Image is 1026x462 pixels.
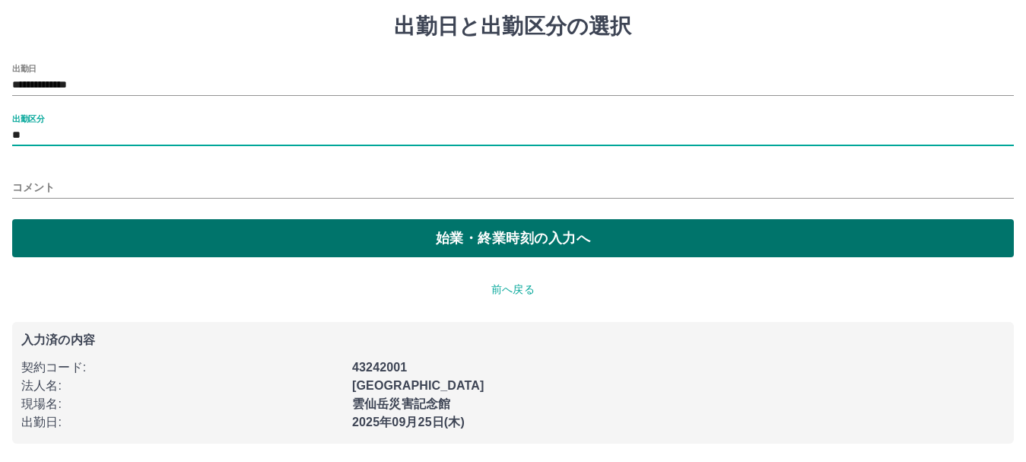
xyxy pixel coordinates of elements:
b: 43242001 [352,361,407,374]
p: 現場名 : [21,395,343,413]
label: 出勤区分 [12,113,44,124]
button: 始業・終業時刻の入力へ [12,219,1014,257]
p: 出勤日 : [21,413,343,432]
b: 2025年09月25日(木) [352,416,465,429]
p: 法人名 : [21,377,343,395]
label: 出勤日 [12,62,37,74]
b: 雲仙岳災害記念館 [352,397,450,410]
p: 前へ戻る [12,282,1014,298]
p: 入力済の内容 [21,334,1005,346]
b: [GEOGRAPHIC_DATA] [352,379,484,392]
h1: 出勤日と出勤区分の選択 [12,14,1014,40]
p: 契約コード : [21,358,343,377]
